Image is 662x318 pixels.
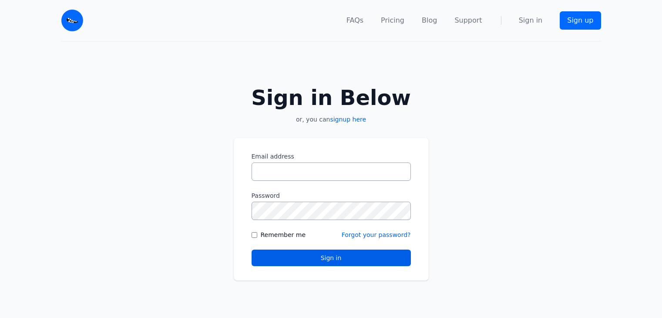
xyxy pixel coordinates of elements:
a: Support [454,15,482,26]
label: Email address [252,152,411,161]
a: FAQs [346,15,363,26]
a: Pricing [381,15,404,26]
img: Email Monster [61,10,83,31]
p: or, you can [234,115,429,124]
label: Password [252,191,411,200]
a: Sign in [519,15,543,26]
h2: Sign in Below [234,87,429,108]
button: Sign in [252,250,411,266]
a: signup here [330,116,366,123]
a: Blog [422,15,437,26]
label: Remember me [261,230,306,239]
a: Forgot your password? [342,231,411,238]
a: Sign up [560,11,601,30]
